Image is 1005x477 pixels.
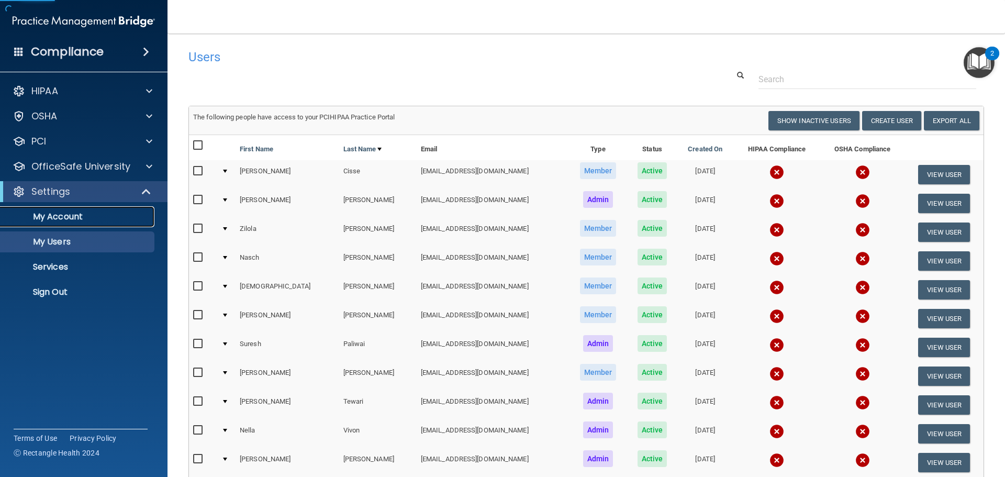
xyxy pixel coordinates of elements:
[638,364,667,381] span: Active
[236,391,339,419] td: [PERSON_NAME]
[638,450,667,467] span: Active
[855,367,870,381] img: cross.ca9f0e7f.svg
[677,304,733,333] td: [DATE]
[638,220,667,237] span: Active
[417,419,568,448] td: [EMAIL_ADDRESS][DOMAIN_NAME]
[7,212,150,222] p: My Account
[339,391,417,419] td: Tewari
[924,111,979,130] a: Export All
[240,143,273,156] a: First Name
[918,251,970,271] button: View User
[583,450,613,467] span: Admin
[769,194,784,208] img: cross.ca9f0e7f.svg
[339,333,417,362] td: Paliwai
[583,393,613,409] span: Admin
[417,304,568,333] td: [EMAIL_ADDRESS][DOMAIN_NAME]
[677,333,733,362] td: [DATE]
[417,189,568,218] td: [EMAIL_ADDRESS][DOMAIN_NAME]
[918,338,970,357] button: View User
[638,393,667,409] span: Active
[236,419,339,448] td: Nella
[769,223,784,237] img: cross.ca9f0e7f.svg
[677,448,733,477] td: [DATE]
[13,11,155,32] img: PMB logo
[236,362,339,391] td: [PERSON_NAME]
[855,453,870,468] img: cross.ca9f0e7f.svg
[855,309,870,324] img: cross.ca9f0e7f.svg
[769,367,784,381] img: cross.ca9f0e7f.svg
[855,165,870,180] img: cross.ca9f0e7f.svg
[677,247,733,275] td: [DATE]
[769,280,784,295] img: cross.ca9f0e7f.svg
[417,391,568,419] td: [EMAIL_ADDRESS][DOMAIN_NAME]
[417,135,568,160] th: Email
[13,110,152,123] a: OSHA
[769,453,784,468] img: cross.ca9f0e7f.svg
[7,237,150,247] p: My Users
[14,433,57,443] a: Terms of Use
[583,421,613,438] span: Admin
[688,143,722,156] a: Created On
[580,306,617,323] span: Member
[31,45,104,59] h4: Compliance
[31,110,58,123] p: OSHA
[990,53,994,67] div: 2
[583,335,613,352] span: Admin
[580,162,617,179] span: Member
[339,160,417,189] td: Cisse
[855,251,870,266] img: cross.ca9f0e7f.svg
[918,280,970,299] button: View User
[13,160,152,173] a: OfficeSafe University
[339,448,417,477] td: [PERSON_NAME]
[677,391,733,419] td: [DATE]
[769,338,784,352] img: cross.ca9f0e7f.svg
[677,218,733,247] td: [DATE]
[31,185,70,198] p: Settings
[820,135,905,160] th: OSHA Compliance
[417,448,568,477] td: [EMAIL_ADDRESS][DOMAIN_NAME]
[339,275,417,304] td: [PERSON_NAME]
[236,160,339,189] td: [PERSON_NAME]
[7,262,150,272] p: Services
[13,85,152,97] a: HIPAA
[188,50,646,64] h4: Users
[769,251,784,266] img: cross.ca9f0e7f.svg
[677,275,733,304] td: [DATE]
[236,218,339,247] td: Zilola
[417,218,568,247] td: [EMAIL_ADDRESS][DOMAIN_NAME]
[580,249,617,265] span: Member
[918,395,970,415] button: View User
[31,160,130,173] p: OfficeSafe University
[918,194,970,213] button: View User
[677,160,733,189] td: [DATE]
[339,218,417,247] td: [PERSON_NAME]
[638,421,667,438] span: Active
[855,395,870,410] img: cross.ca9f0e7f.svg
[769,165,784,180] img: cross.ca9f0e7f.svg
[343,143,382,156] a: Last Name
[768,111,859,130] button: Show Inactive Users
[638,335,667,352] span: Active
[638,249,667,265] span: Active
[339,304,417,333] td: [PERSON_NAME]
[568,135,627,160] th: Type
[855,424,870,439] img: cross.ca9f0e7f.svg
[677,362,733,391] td: [DATE]
[638,278,667,294] span: Active
[236,275,339,304] td: [DEMOGRAPHIC_DATA]
[417,160,568,189] td: [EMAIL_ADDRESS][DOMAIN_NAME]
[13,135,152,148] a: PCI
[862,111,921,130] button: Create User
[677,189,733,218] td: [DATE]
[31,135,46,148] p: PCI
[417,275,568,304] td: [EMAIL_ADDRESS][DOMAIN_NAME]
[70,433,117,443] a: Privacy Policy
[339,189,417,218] td: [PERSON_NAME]
[13,185,152,198] a: Settings
[7,287,150,297] p: Sign Out
[638,191,667,208] span: Active
[918,453,970,472] button: View User
[855,194,870,208] img: cross.ca9f0e7f.svg
[918,367,970,386] button: View User
[339,247,417,275] td: [PERSON_NAME]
